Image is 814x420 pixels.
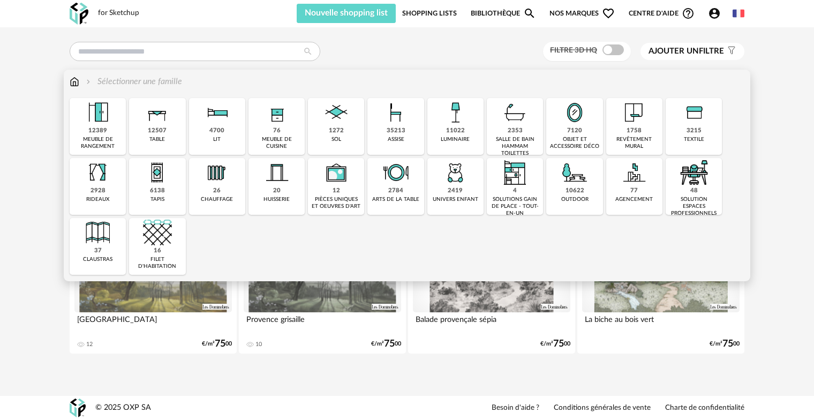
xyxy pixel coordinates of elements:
[98,9,139,18] div: for Sketchup
[441,158,470,187] img: UniversEnfant.png
[448,187,463,195] div: 2419
[501,158,530,187] img: ToutEnUn.png
[70,3,88,25] img: OXP
[84,76,93,88] img: svg+xml;base64,PHN2ZyB3aWR0aD0iMTYiIGhlaWdodD0iMTYiIHZpZXdCb3g9IjAgMCAxNiAxNiIgZmlsbD0ibm9uZSIgeG...
[255,341,262,348] div: 10
[209,127,224,135] div: 4700
[446,127,465,135] div: 11022
[143,98,172,127] img: Table.png
[554,403,651,413] a: Conditions générales de vente
[84,76,182,88] div: Sélectionner une famille
[305,9,388,17] span: Nouvelle shopping list
[408,219,575,354] a: 3D HQ Balade provençale sépia €/m²7500
[387,127,405,135] div: 35213
[630,187,638,195] div: 77
[490,136,540,157] div: salle de bain hammam toilettes
[629,7,695,20] span: Centre d'aideHelp Circle Outline icon
[213,187,221,195] div: 26
[490,196,540,217] div: solutions gain de place - tout-en-un
[550,47,597,54] span: Filtre 3D HQ
[508,127,523,135] div: 2353
[708,7,721,20] span: Account Circle icon
[263,196,290,203] div: huisserie
[710,340,740,348] div: €/m² 00
[252,136,302,150] div: meuble de cuisine
[388,187,403,195] div: 2784
[372,196,419,203] div: arts de la table
[620,98,649,127] img: Papier%20peint.png
[201,196,233,203] div: chauffage
[70,219,237,354] a: 3D HQ [GEOGRAPHIC_DATA] 12 €/m²7500
[322,98,351,127] img: Sol.png
[273,187,281,195] div: 20
[560,98,589,127] img: Miroir.png
[94,247,102,255] div: 37
[381,158,410,187] img: ArtTable.png
[549,136,599,150] div: objet et accessoire déco
[680,98,709,127] img: Textile.png
[244,312,401,334] div: Provence grisaille
[202,98,231,127] img: Literie.png
[331,136,341,143] div: sol
[684,136,704,143] div: textile
[733,7,744,19] img: fr
[553,340,564,348] span: 75
[202,158,231,187] img: Radiateur.png
[371,340,401,348] div: €/m² 00
[708,7,726,20] span: Account Circle icon
[262,158,291,187] img: Huiserie.png
[322,158,351,187] img: UniqueOeuvre.png
[91,187,105,195] div: 2928
[649,46,724,57] span: filtre
[73,136,123,150] div: meuble de rangement
[311,196,361,210] div: pièces uniques et oeuvres d'art
[615,196,653,203] div: agencement
[148,127,167,135] div: 12507
[620,158,649,187] img: Agencement.png
[86,196,109,203] div: rideaux
[83,256,112,263] div: claustras
[640,43,744,60] button: Ajouter unfiltre Filter icon
[86,341,93,348] div: 12
[402,4,457,23] a: Shopping Lists
[154,247,161,255] div: 16
[297,4,396,23] button: Nouvelle shopping list
[724,46,736,57] span: Filter icon
[471,4,536,23] a: BibliothèqueMagnify icon
[239,219,406,354] a: 3D HQ Provence grisaille 10 €/m²7500
[84,158,112,187] img: Rideaux.png
[84,218,112,247] img: Cloison.png
[441,98,470,127] img: Luminaire.png
[523,7,536,20] span: Magnify icon
[567,127,582,135] div: 7120
[384,340,395,348] span: 75
[150,196,164,203] div: tapis
[381,98,410,127] img: Assise.png
[560,158,589,187] img: Outdoor.png
[501,98,530,127] img: Salle%20de%20bain.png
[690,187,698,195] div: 48
[132,256,182,270] div: filet d'habitation
[95,403,151,413] div: © 2025 OXP SA
[602,7,615,20] span: Heart Outline icon
[682,7,695,20] span: Help Circle Outline icon
[215,340,225,348] span: 75
[202,340,232,348] div: €/m² 00
[609,136,659,150] div: revêtement mural
[680,158,709,187] img: espace-de-travail.png
[540,340,570,348] div: €/m² 00
[722,340,733,348] span: 75
[582,312,740,334] div: La biche au bois vert
[433,196,478,203] div: univers enfant
[513,187,517,195] div: 4
[687,127,702,135] div: 3215
[561,196,589,203] div: outdoor
[649,47,699,55] span: Ajouter un
[333,187,340,195] div: 12
[149,136,165,143] div: table
[143,218,172,247] img: filet.png
[84,98,112,127] img: Meuble%20de%20rangement.png
[88,127,107,135] div: 12389
[549,4,615,23] span: Nos marques
[566,187,584,195] div: 10622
